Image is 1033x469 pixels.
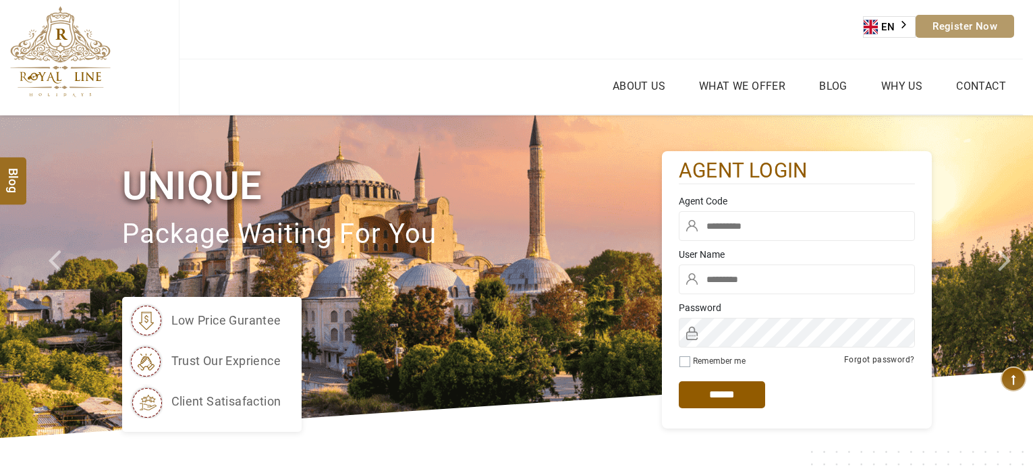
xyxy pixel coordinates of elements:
a: Why Us [878,76,926,96]
a: Check next image [981,115,1033,438]
a: Contact [953,76,1009,96]
p: package waiting for you [122,212,662,257]
label: Agent Code [679,194,915,208]
h1: Unique [122,161,662,211]
li: client satisafaction [129,385,281,418]
label: Password [679,301,915,314]
a: EN [864,17,915,37]
a: About Us [609,76,669,96]
a: What we Offer [696,76,789,96]
a: Check next prev [31,115,83,438]
a: Blog [816,76,851,96]
img: The Royal Line Holidays [10,6,111,97]
label: User Name [679,248,915,261]
aside: Language selected: English [863,16,916,38]
li: trust our exprience [129,344,281,378]
h2: agent login [679,158,915,184]
li: low price gurantee [129,304,281,337]
a: Register Now [916,15,1014,38]
a: Forgot password? [844,355,914,364]
label: Remember me [693,356,746,366]
span: Blog [5,168,22,180]
div: Language [863,16,916,38]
